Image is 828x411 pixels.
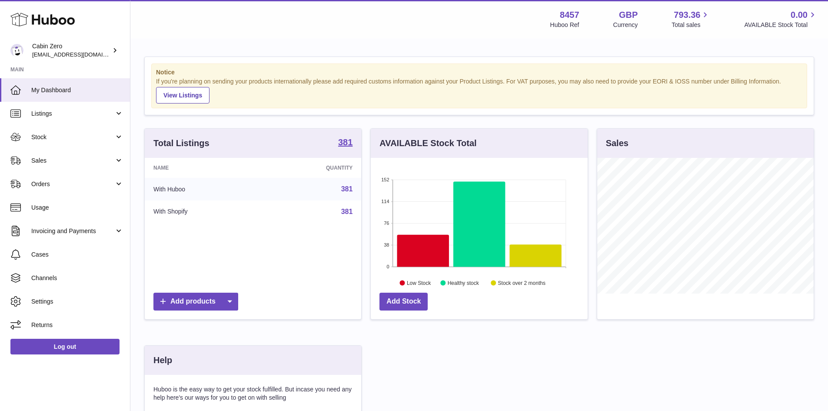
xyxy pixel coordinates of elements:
[550,21,579,29] div: Huboo Ref
[619,9,638,21] strong: GBP
[498,280,545,286] text: Stock over 2 months
[448,280,479,286] text: Healthy stock
[338,138,352,147] strong: 381
[262,158,362,178] th: Quantity
[31,157,114,165] span: Sales
[156,68,802,77] strong: Notice
[145,178,262,200] td: With Huboo
[379,293,428,311] a: Add Stock
[10,339,120,354] a: Log out
[153,137,209,149] h3: Total Listings
[384,221,389,226] text: 76
[379,137,476,149] h3: AVAILABLE Stock Total
[744,21,818,29] span: AVAILABLE Stock Total
[153,385,352,402] p: Huboo is the easy way to get your stock fulfilled. But incase you need any help here's our ways f...
[31,321,123,329] span: Returns
[674,9,700,21] span: 793.36
[381,177,389,182] text: 152
[153,354,172,366] h3: Help
[10,44,23,57] img: internalAdmin-8457@internal.huboo.com
[338,138,352,148] a: 381
[672,9,710,29] a: 793.36 Total sales
[31,274,123,282] span: Channels
[156,87,209,104] a: View Listings
[387,264,389,269] text: 0
[153,293,238,311] a: Add products
[32,42,110,59] div: Cabin Zero
[744,9,818,29] a: 0.00 AVAILABLE Stock Total
[31,297,123,306] span: Settings
[341,208,353,215] a: 381
[407,280,431,286] text: Low Stock
[31,227,114,235] span: Invoicing and Payments
[31,204,123,212] span: Usage
[672,21,710,29] span: Total sales
[606,137,628,149] h3: Sales
[381,199,389,204] text: 114
[32,51,128,58] span: [EMAIL_ADDRESS][DOMAIN_NAME]
[384,242,389,247] text: 38
[341,185,353,193] a: 381
[31,251,123,259] span: Cases
[791,9,808,21] span: 0.00
[31,110,114,118] span: Listings
[145,200,262,223] td: With Shopify
[145,158,262,178] th: Name
[31,133,114,141] span: Stock
[613,21,638,29] div: Currency
[156,77,802,104] div: If you're planning on sending your products internationally please add required customs informati...
[560,9,579,21] strong: 8457
[31,86,123,94] span: My Dashboard
[31,180,114,188] span: Orders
